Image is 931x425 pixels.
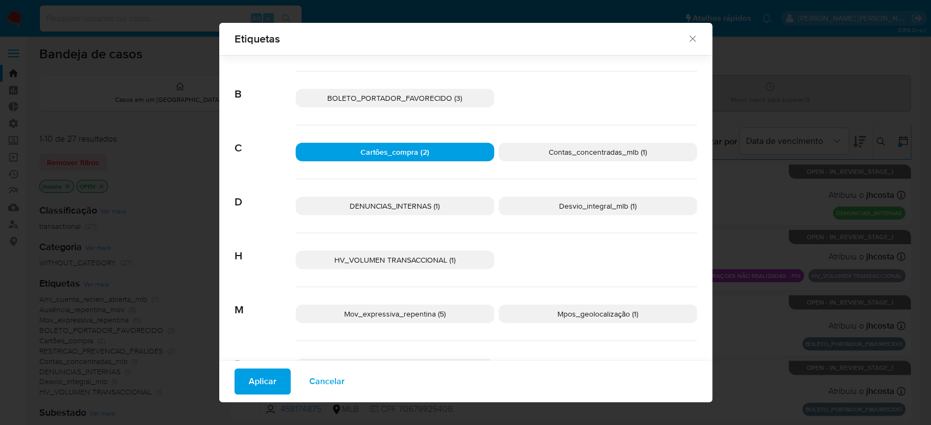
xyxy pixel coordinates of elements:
span: Mpos_geolocalização (1) [557,308,638,319]
button: Cancelar [295,368,359,394]
span: Contas_concentradas_mlb (1) [549,147,647,157]
div: DENUNCIAS_INTERNAS (1) [296,197,494,215]
span: D [235,179,296,209]
span: C [235,125,296,155]
div: Mov_expressiva_repentina (5) [296,305,494,323]
span: BOLETO_PORTADOR_FAVORECIDO (3) [327,93,462,104]
span: DENUNCIAS_INTERNAS (1) [350,201,440,211]
div: Contas_concentradas_mlb (1) [498,143,697,161]
span: Cancelar [309,369,345,393]
span: Aplicar [249,369,277,393]
span: Mov_expressiva_repentina (5) [344,308,446,319]
span: HV_VOLUMEN TRANSACCIONAL (1) [334,254,455,265]
div: Mpos_geolocalização (1) [498,305,697,323]
div: Desvio_integral_mlb (1) [498,197,697,215]
span: P [235,341,296,371]
span: M [235,287,296,317]
span: B [235,71,296,101]
div: PROPOSTAS DE OPERAÇOES NÃO REALIZADAS - PIX (1) [296,359,494,377]
span: Cartões_compra (2) [361,147,429,157]
div: BOLETO_PORTADOR_FAVORECIDO (3) [296,89,494,107]
span: H [235,233,296,263]
span: Desvio_integral_mlb (1) [559,201,636,211]
button: Fechar [687,33,697,43]
div: Cartões_compra (2) [296,143,494,161]
span: Etiquetas [235,33,688,44]
div: HV_VOLUMEN TRANSACCIONAL (1) [296,251,494,269]
button: Aplicar [235,368,291,394]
